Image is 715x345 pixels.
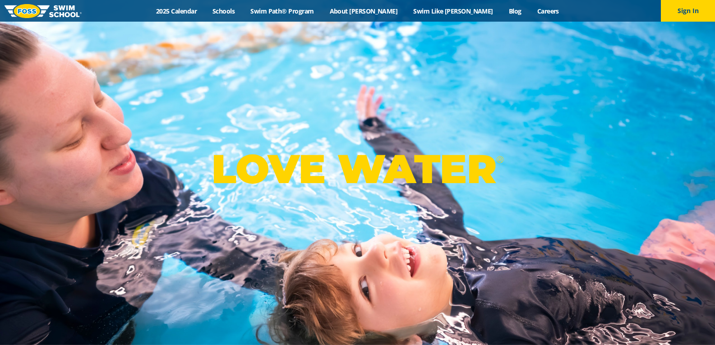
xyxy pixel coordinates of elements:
[406,7,501,15] a: Swim Like [PERSON_NAME]
[148,7,205,15] a: 2025 Calendar
[501,7,529,15] a: Blog
[496,154,503,165] sup: ®
[5,4,82,18] img: FOSS Swim School Logo
[322,7,406,15] a: About [PERSON_NAME]
[205,7,243,15] a: Schools
[212,145,503,193] p: LOVE WATER
[243,7,322,15] a: Swim Path® Program
[529,7,567,15] a: Careers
